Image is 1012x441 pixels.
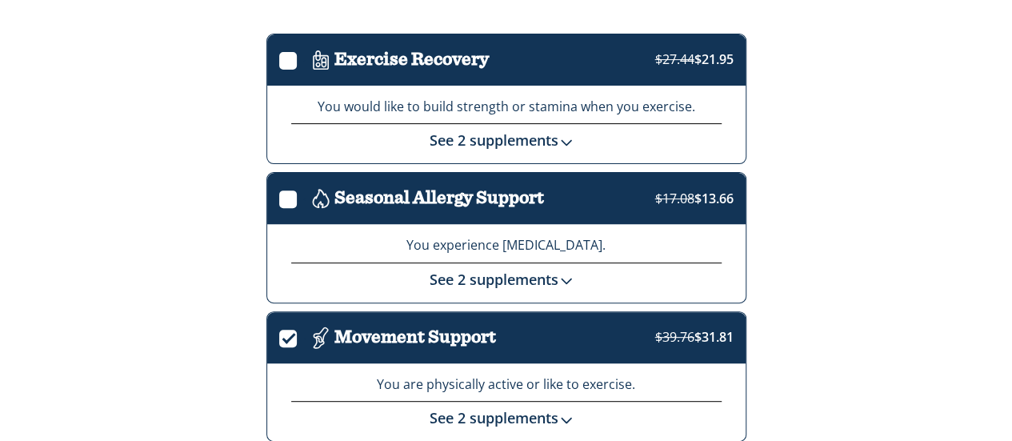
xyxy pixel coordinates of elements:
p: You experience [MEDICAL_DATA]. [291,236,722,255]
h3: Movement Support [334,327,496,347]
a: See 2 supplements [430,270,582,289]
label: . [279,49,307,67]
label: . [279,187,307,206]
span: $21.95 [655,50,734,68]
span: $31.81 [655,328,734,346]
img: Icon [307,46,334,74]
label: . [279,327,307,345]
img: down-chevron.svg [558,273,574,289]
span: $13.66 [655,190,734,207]
img: Icon [307,185,334,212]
strike: $17.08 [655,190,694,207]
img: down-chevron.svg [558,134,574,150]
strike: $39.76 [655,328,694,346]
a: See 2 supplements [430,130,582,150]
p: You would like to build strength or stamina when you exercise. [291,98,722,116]
h3: Exercise Recovery [334,50,489,70]
h3: Seasonal Allergy Support [334,188,544,208]
p: You are physically active or like to exercise. [291,375,722,394]
strike: $27.44 [655,50,694,68]
img: down-chevron.svg [558,412,574,428]
a: See 2 supplements [430,408,582,427]
img: Icon [307,324,334,351]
